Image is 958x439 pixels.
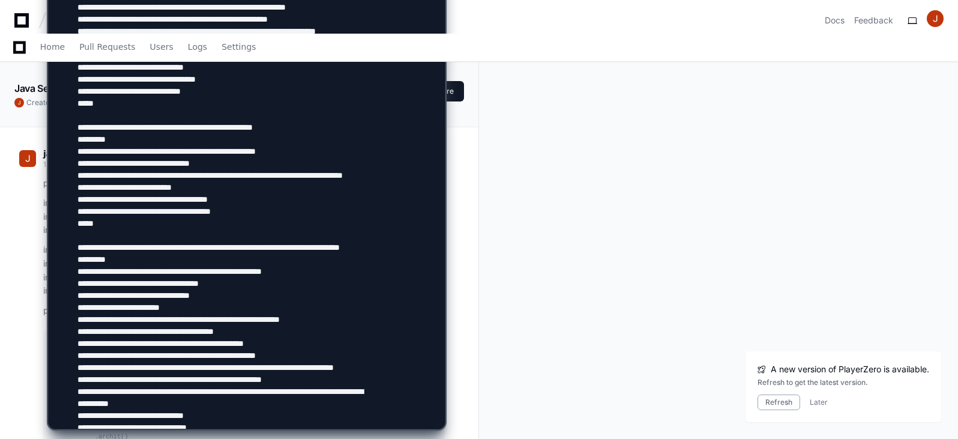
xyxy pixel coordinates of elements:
span: Home [40,43,65,50]
iframe: Open customer support [920,399,952,432]
button: Refresh [758,395,800,410]
a: Users [150,34,173,61]
a: Settings [221,34,256,61]
a: Pull Requests [79,34,135,61]
button: Later [810,398,828,407]
span: Pull Requests [79,43,135,50]
span: Settings [221,43,256,50]
a: Logs [188,34,207,61]
span: Users [150,43,173,50]
span: Logs [188,43,207,50]
span: A new version of PlayerZero is available. [771,363,929,375]
div: Refresh to get the latest version. [758,378,929,387]
a: Home [40,34,65,61]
